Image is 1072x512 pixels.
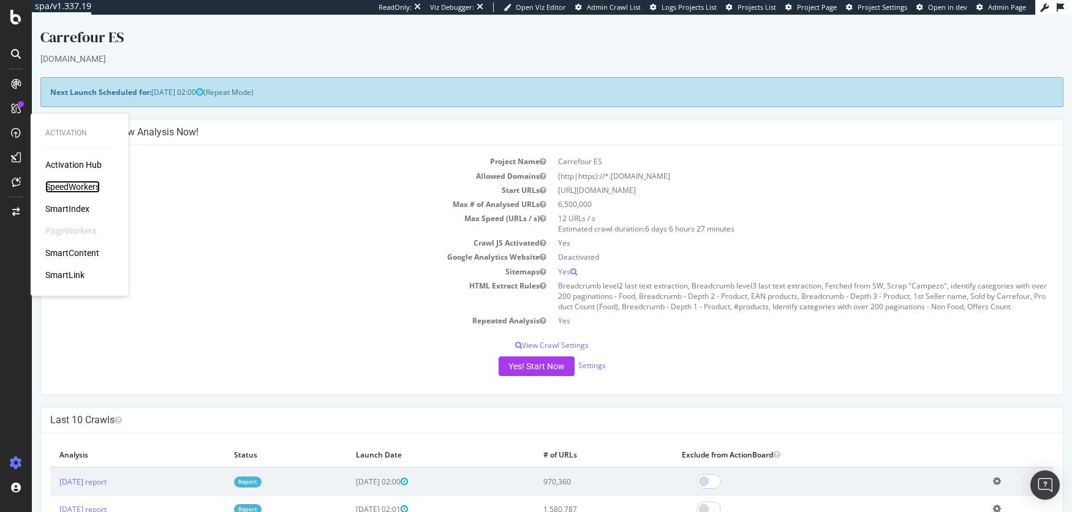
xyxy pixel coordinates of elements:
th: Status [193,427,315,453]
a: Open Viz Editor [504,2,566,12]
td: Yes [520,299,1022,313]
a: SmartIndex [45,203,89,215]
span: Open Viz Editor [516,2,566,12]
td: Google Analytics Website [18,235,520,249]
span: Admin Crawl List [587,2,641,12]
div: (Repeat Mode) [9,62,1032,92]
td: 12 URLs / s Estimated crawl duration: [520,197,1022,221]
button: Yes! Start Now [467,342,543,361]
a: Admin Page [976,2,1026,12]
div: Open Intercom Messenger [1030,470,1060,500]
div: [DOMAIN_NAME] [9,38,1032,50]
td: Max Speed (URLs / s) [18,197,520,221]
td: (http|https)://*.[DOMAIN_NAME] [520,154,1022,168]
p: View Crawl Settings [18,325,1022,336]
th: Analysis [18,427,193,453]
span: [DATE] 02:00 [324,462,376,472]
td: Max # of Analysed URLs [18,183,520,197]
span: Projects List [738,2,776,12]
td: Yes [520,250,1022,264]
a: Project Page [785,2,837,12]
a: Report [202,462,230,472]
span: Project Page [797,2,837,12]
a: Settings [546,346,574,356]
td: 6,500,000 [520,183,1022,197]
a: SmartContent [45,247,99,259]
a: Admin Crawl List [575,2,641,12]
a: Activation Hub [45,159,102,171]
td: Deactivated [520,235,1022,249]
td: HTML Extract Rules [18,264,520,299]
td: Start URLs [18,168,520,183]
a: Logs Projects List [650,2,717,12]
div: PageWorkers [45,225,96,237]
div: Carrefour ES [9,12,1032,38]
span: Project Settings [858,2,907,12]
a: SpeedWorkers [45,181,100,193]
td: Yes [520,221,1022,235]
td: 970,360 [502,453,641,481]
td: Project Name [18,140,520,154]
td: Breadcrumb level2 last text extraction, Breadcrumb level3 last text extraction, Fetched from SW, ... [520,264,1022,299]
a: [DATE] report [28,462,75,472]
th: Exclude from ActionBoard [641,427,952,453]
span: Logs Projects List [662,2,717,12]
a: Report [202,489,230,500]
th: Launch Date [315,427,502,453]
a: Project Settings [846,2,907,12]
td: Allowed Domains [18,154,520,168]
div: Viz Debugger: [430,2,474,12]
div: ReadOnly: [379,2,412,12]
a: Projects List [726,2,776,12]
td: Crawl JS Activated [18,221,520,235]
div: Activation [45,128,114,138]
span: [DATE] 02:01 [324,489,376,500]
td: Sitemaps [18,250,520,264]
a: [DATE] report [28,489,75,500]
a: SmartLink [45,269,85,281]
span: [DATE] 02:00 [119,72,172,83]
span: Admin Page [988,2,1026,12]
h4: Last 10 Crawls [18,399,1022,412]
a: Open in dev [916,2,967,12]
h4: Configure your New Analysis Now! [18,111,1022,124]
td: Carrefour ES [520,140,1022,154]
strong: Next Launch Scheduled for: [18,72,119,83]
span: Open in dev [928,2,967,12]
th: # of URLs [502,427,641,453]
span: 6 days 6 hours 27 minutes [613,209,703,219]
td: [URL][DOMAIN_NAME] [520,168,1022,183]
td: 1,580,787 [502,481,641,508]
td: Repeated Analysis [18,299,520,313]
